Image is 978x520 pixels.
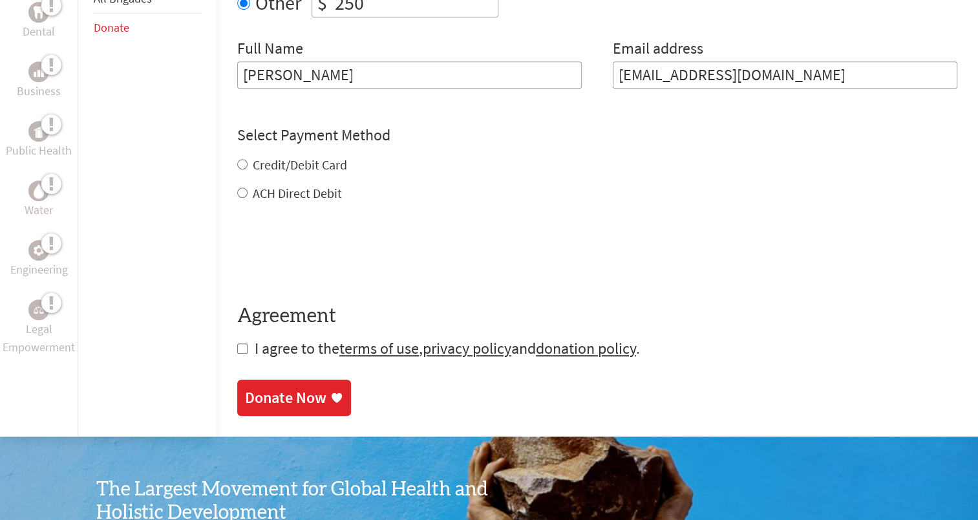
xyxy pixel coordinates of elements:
a: Donate [94,20,129,35]
a: Donate Now [237,380,351,416]
img: Public Health [34,125,44,138]
div: Legal Empowerment [28,299,49,320]
div: Engineering [28,240,49,261]
div: Public Health [28,121,49,142]
p: Water [25,201,53,219]
label: Email address [613,38,703,61]
a: Legal EmpowermentLegal Empowerment [3,299,75,356]
label: Full Name [237,38,303,61]
p: Engineering [10,261,68,279]
img: Legal Empowerment [34,306,44,314]
a: DentalDental [23,2,55,41]
a: BusinessBusiness [17,61,61,100]
h4: Agreement [237,305,957,328]
a: EngineeringEngineering [10,240,68,279]
img: Dental [34,6,44,19]
div: Donate Now [245,387,326,408]
img: Engineering [34,245,44,255]
label: ACH Direct Debit [253,185,342,201]
p: Legal Empowerment [3,320,75,356]
p: Public Health [6,142,72,160]
input: Enter Full Name [237,61,582,89]
li: Donate [94,14,201,42]
img: Water [34,184,44,199]
span: I agree to the , and . [255,338,640,358]
img: Business [34,67,44,77]
a: WaterWater [25,180,53,219]
div: Water [28,180,49,201]
label: Credit/Debit Card [253,157,347,173]
a: privacy policy [423,338,511,358]
div: Business [28,61,49,82]
a: terms of use [339,338,419,358]
iframe: reCAPTCHA [237,228,434,279]
p: Dental [23,23,55,41]
a: donation policy [536,338,636,358]
input: Your Email [613,61,957,89]
div: Dental [28,2,49,23]
p: Business [17,82,61,100]
h4: Select Payment Method [237,125,957,146]
a: Public HealthPublic Health [6,121,72,160]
